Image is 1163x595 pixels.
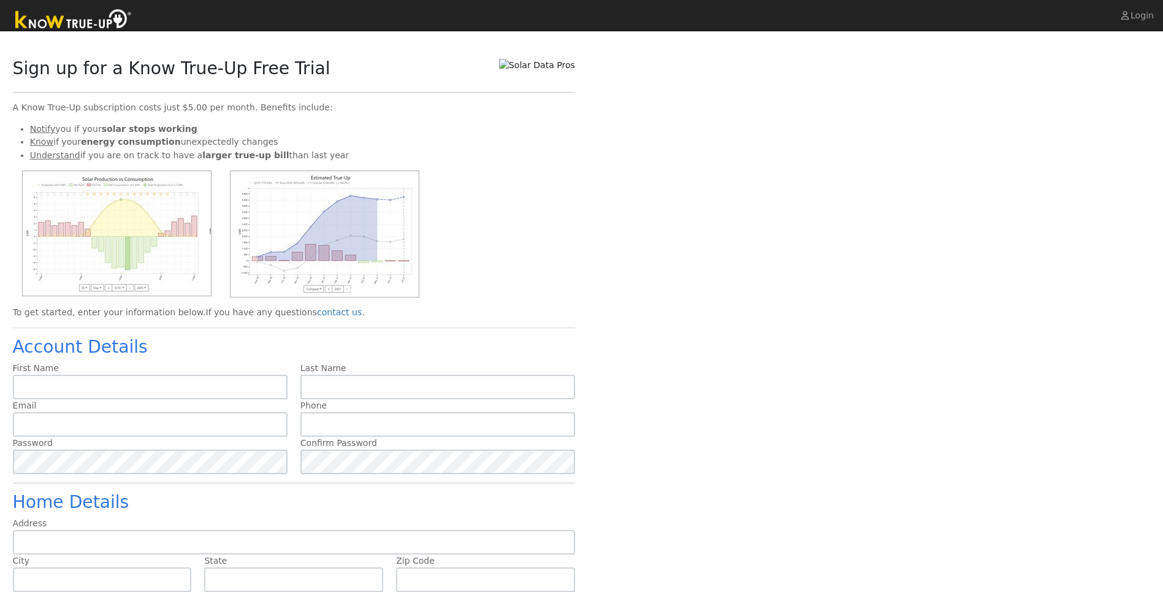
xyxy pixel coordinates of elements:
label: City [13,555,29,567]
label: First Name [13,362,59,375]
label: Phone [300,399,327,412]
h2: Account Details [13,337,575,358]
span: If you have any questions . [205,307,364,317]
li: if your unexpectedly changes [30,136,575,148]
label: Password [13,437,53,450]
a: contact us [317,307,362,317]
h2: Sign up for a Know True-Up Free Trial [13,58,330,79]
label: Zip Code [396,555,435,567]
div: To get started, enter your information below. [13,306,575,319]
label: State [204,555,227,567]
label: Last Name [300,362,346,375]
label: Confirm Password [300,437,377,450]
u: Know [30,137,53,147]
label: Email [13,399,37,412]
img: Solar Data Pros [499,59,575,72]
b: solar stops working [102,124,197,134]
div: A Know True-Up subscription costs just $5.00 per month. Benefits include: [13,101,575,114]
b: energy consumption [81,137,181,147]
h2: Home Details [13,492,575,513]
u: Understand [30,150,80,160]
li: you if your [30,123,575,136]
label: Address [13,517,47,530]
li: if you are on track to have a than last year [30,149,575,162]
b: larger true-up bill [202,150,289,160]
u: Notify [30,124,56,134]
img: Know True-Up [9,7,138,34]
